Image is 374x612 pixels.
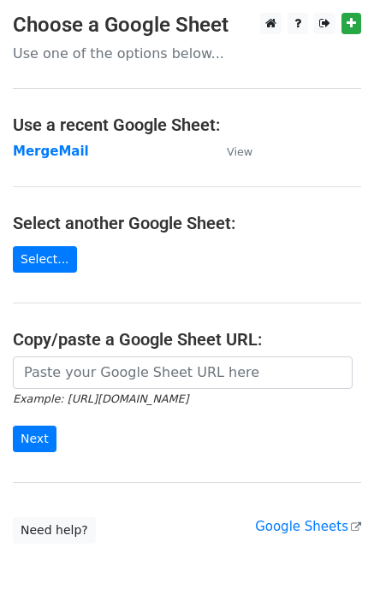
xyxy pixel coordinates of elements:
h4: Copy/paste a Google Sheet URL: [13,329,361,350]
small: View [227,145,252,158]
p: Use one of the options below... [13,44,361,62]
h3: Choose a Google Sheet [13,13,361,38]
a: Select... [13,246,77,273]
input: Paste your Google Sheet URL here [13,356,353,389]
a: Need help? [13,517,96,544]
input: Next [13,426,56,452]
iframe: Chat Widget [288,530,374,612]
a: Google Sheets [255,519,361,534]
a: MergeMail [13,144,89,159]
a: View [210,144,252,159]
h4: Select another Google Sheet: [13,213,361,233]
h4: Use a recent Google Sheet: [13,115,361,135]
small: Example: [URL][DOMAIN_NAME] [13,392,188,405]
